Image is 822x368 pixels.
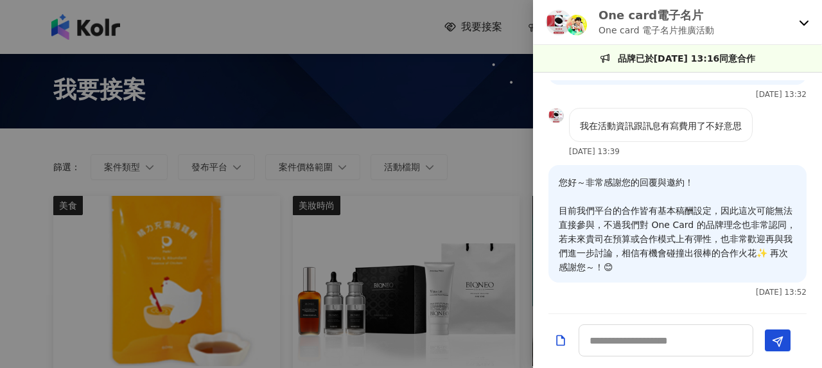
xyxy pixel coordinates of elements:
img: KOL Avatar [548,108,564,123]
p: 品牌已於[DATE] 13:16同意合作 [618,51,756,66]
img: KOL Avatar [566,15,587,35]
button: Add a file [554,329,567,352]
p: One card 電子名片推廣活動 [599,23,714,37]
img: KOL Avatar [546,10,572,35]
p: [DATE] 13:32 [756,90,807,99]
p: [DATE] 13:52 [756,288,807,297]
p: One card電子名片 [599,7,714,23]
p: [DATE] 13:39 [569,147,620,156]
p: 您好～非常感謝您的回覆與邀約！ 目前我們平台的合作皆有基本稿酬設定，因此這次可能無法直接參與，不過我們對 One Card 的品牌理念也非常認同，若未來貴司在預算或合作模式上有彈性，也非常歡迎再... [559,175,796,274]
p: 我在活動資訊跟訊息有寫費用了不好意思 [580,119,742,133]
button: Send [765,329,791,351]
